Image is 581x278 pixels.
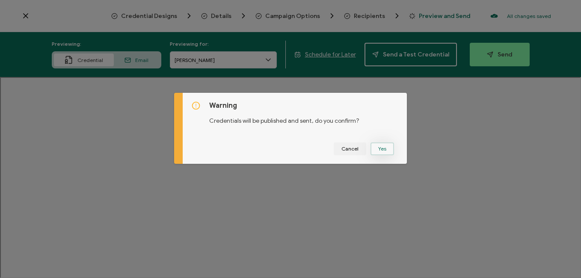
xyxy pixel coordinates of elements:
[538,237,581,278] iframe: Chat Widget
[209,110,398,125] p: Credentials will be published and sent, do you confirm?
[371,142,394,155] button: Yes
[341,146,359,151] span: Cancel
[334,142,366,155] button: Cancel
[209,101,398,110] h5: Warning
[174,93,406,164] div: dialog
